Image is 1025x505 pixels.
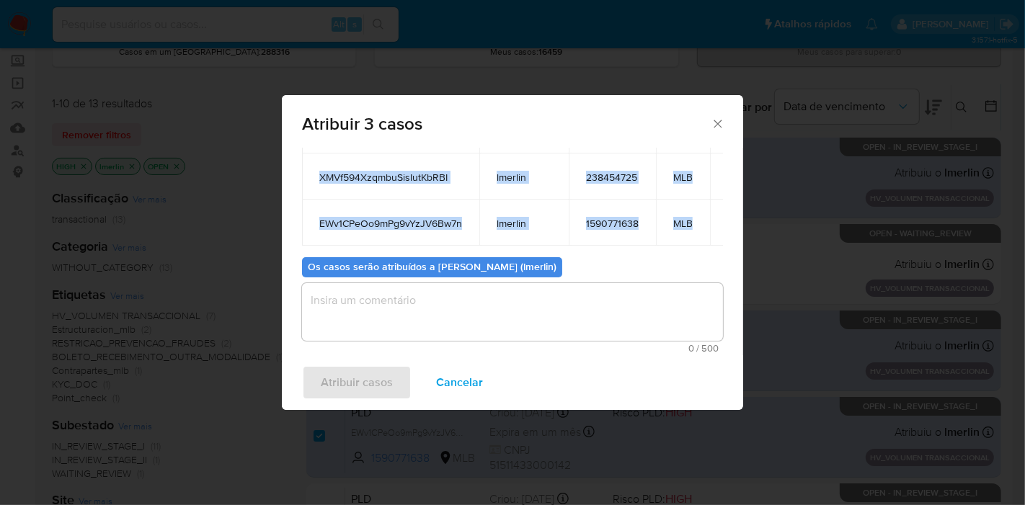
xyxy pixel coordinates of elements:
span: lmerlin [497,171,551,184]
span: 238454725 [586,171,639,184]
button: Cancelar [417,365,502,400]
span: lmerlin [497,217,551,230]
button: Fechar a janela [711,117,724,130]
span: MLB [673,217,693,230]
span: MLB [673,171,693,184]
span: 1590771638 [586,217,639,230]
b: Os casos serão atribuídos a [PERSON_NAME] (lmerlin) [308,259,556,274]
span: Atribuir 3 casos [302,115,711,133]
span: XMVf594XzqmbuSisIutKbRBI [319,171,462,184]
span: EWv1CPeOo9mPg9vYzJV6Bw7n [319,217,462,230]
div: assign-modal [282,95,743,410]
span: Máximo de 500 caracteres [306,344,719,353]
span: Cancelar [436,367,483,398]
